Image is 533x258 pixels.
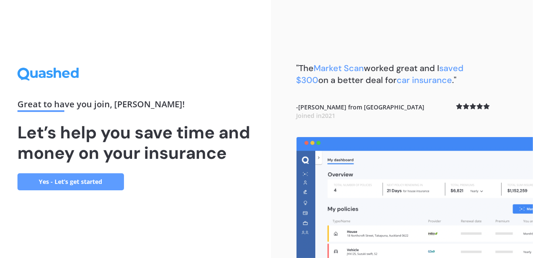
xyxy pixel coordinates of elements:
div: Great to have you join , [PERSON_NAME] ! [17,100,254,112]
span: Joined in 2021 [297,112,336,120]
span: car insurance [397,75,452,86]
b: "The worked great and I on a better deal for ." [297,63,464,86]
span: Market Scan [314,63,364,74]
a: Yes - Let’s get started [17,173,124,190]
b: - [PERSON_NAME] from [GEOGRAPHIC_DATA] [297,103,425,120]
h1: Let’s help you save time and money on your insurance [17,122,254,163]
span: saved $300 [297,63,464,86]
